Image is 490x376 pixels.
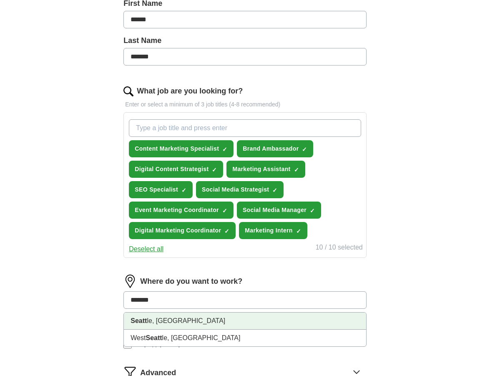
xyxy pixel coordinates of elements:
li: West le, [GEOGRAPHIC_DATA] [124,330,366,346]
span: SEO Specialist [135,185,178,194]
span: ✓ [272,187,277,194]
button: Content Marketing Specialist✓ [129,140,234,157]
img: location.png [123,275,137,288]
input: Type a job title and press enter [129,119,361,137]
span: ✓ [296,228,301,235]
span: ✓ [222,207,227,214]
span: ✓ [212,167,217,173]
button: Digital Content Strategist✓ [129,161,223,178]
p: Enter or select a minimum of 3 job titles (4-8 recommended) [123,100,366,109]
button: SEO Specialist✓ [129,181,193,198]
img: search.png [123,86,133,96]
button: Marketing Assistant✓ [226,161,305,178]
span: ✓ [181,187,186,194]
span: Digital Content Strategist [135,165,209,174]
span: Content Marketing Specialist [135,144,219,153]
label: Last Name [123,35,366,46]
strong: Seatt [146,334,162,341]
button: Event Marketing Coordinator✓ [129,202,234,219]
span: ✓ [222,146,227,153]
span: ✓ [302,146,307,153]
button: Social Media Strategist✓ [196,181,284,198]
span: ✓ [224,228,229,235]
span: Digital Marketing Coordinator [135,226,221,235]
strong: Seatt [131,317,147,324]
label: What job are you looking for? [137,86,243,97]
button: Social Media Manager✓ [237,202,321,219]
button: Marketing Intern✓ [239,222,307,239]
span: Social Media Manager [243,206,307,214]
span: Brand Ambassador [243,144,299,153]
span: Marketing Assistant [232,165,290,174]
div: 10 / 10 selected [316,242,363,254]
button: Digital Marketing Coordinator✓ [129,222,236,239]
li: le, [GEOGRAPHIC_DATA] [124,313,366,330]
span: Social Media Strategist [202,185,269,194]
span: ✓ [294,167,299,173]
span: ✓ [310,207,315,214]
label: Where do you want to work? [140,276,242,287]
span: Event Marketing Coordinator [135,206,219,214]
button: Deselect all [129,244,163,254]
span: Marketing Intern [245,226,293,235]
button: Brand Ambassador✓ [237,140,313,157]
